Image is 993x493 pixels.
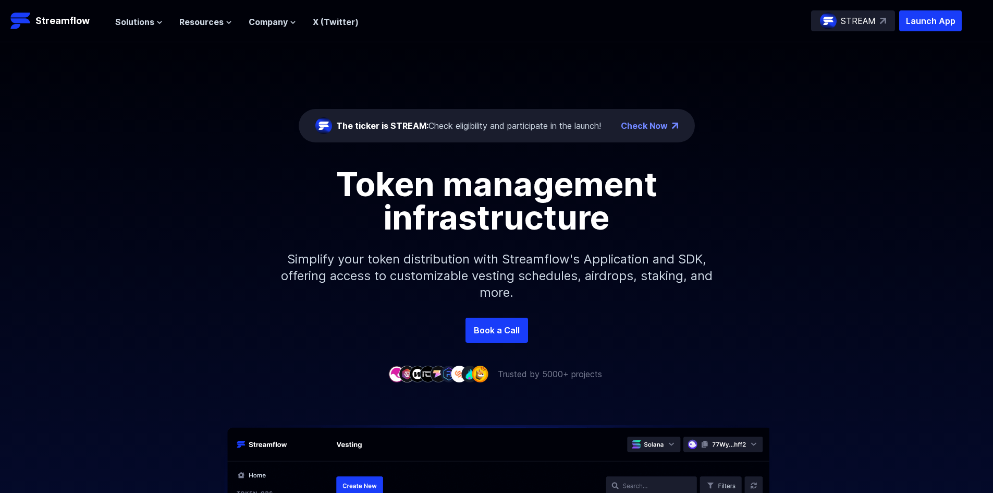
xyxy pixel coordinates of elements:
a: Book a Call [465,318,528,343]
img: company-6 [440,366,457,382]
span: The ticker is STREAM: [336,121,428,131]
img: company-7 [451,366,468,382]
img: company-5 [430,366,447,382]
button: Solutions [115,16,163,28]
button: Company [249,16,296,28]
span: Company [249,16,288,28]
img: top-right-arrow.png [672,123,678,129]
img: Streamflow Logo [10,10,31,31]
a: STREAM [811,10,895,31]
img: company-1 [388,366,405,382]
div: Check eligibility and participate in the launch! [336,119,601,132]
span: Solutions [115,16,154,28]
p: Simplify your token distribution with Streamflow's Application and SDK, offering access to custom... [273,234,721,318]
a: X (Twitter) [313,17,359,27]
img: company-8 [461,366,478,382]
p: STREAM [841,15,876,27]
img: top-right-arrow.svg [880,18,886,24]
a: Streamflow [10,10,105,31]
p: Trusted by 5000+ projects [498,368,602,380]
img: company-4 [420,366,436,382]
button: Launch App [899,10,962,31]
img: company-9 [472,366,488,382]
button: Resources [179,16,232,28]
img: streamflow-logo-circle.png [315,117,332,134]
img: company-2 [399,366,415,382]
img: streamflow-logo-circle.png [820,13,837,29]
span: Resources [179,16,224,28]
p: Streamflow [35,14,90,28]
a: Check Now [621,119,668,132]
img: company-3 [409,366,426,382]
h1: Token management infrastructure [262,167,731,234]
